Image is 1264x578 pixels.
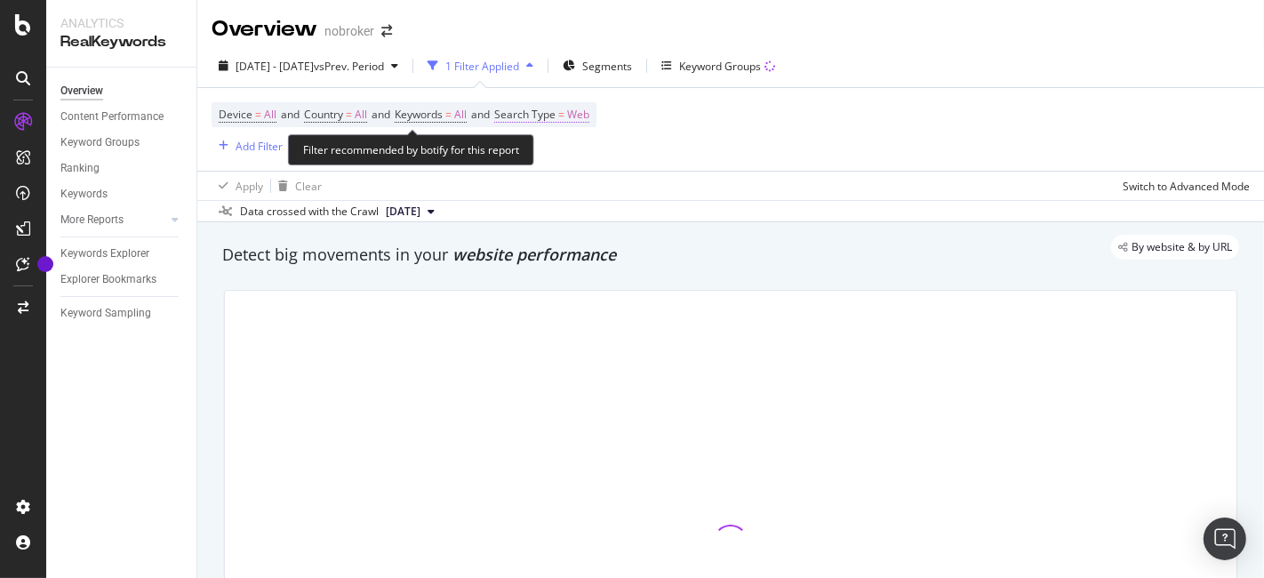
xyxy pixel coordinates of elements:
[1116,172,1250,200] button: Switch to Advanced Mode
[1132,242,1232,253] span: By website & by URL
[236,139,283,154] div: Add Filter
[60,245,149,263] div: Keywords Explorer
[60,32,182,52] div: RealKeywords
[386,204,420,220] span: 2025 Aug. 4th
[395,107,443,122] span: Keywords
[60,108,184,126] a: Content Performance
[1111,235,1239,260] div: legacy label
[60,82,103,100] div: Overview
[288,134,534,165] div: Filter recommended by botify for this report
[60,304,151,323] div: Keyword Sampling
[60,304,184,323] a: Keyword Sampling
[236,179,263,194] div: Apply
[60,82,184,100] a: Overview
[60,211,166,229] a: More Reports
[314,59,384,74] span: vs Prev. Period
[679,59,761,74] div: Keyword Groups
[379,201,442,222] button: [DATE]
[212,52,405,80] button: [DATE] - [DATE]vsPrev. Period
[558,107,564,122] span: =
[60,133,140,152] div: Keyword Groups
[60,270,184,289] a: Explorer Bookmarks
[381,25,392,37] div: arrow-right-arrow-left
[255,107,261,122] span: =
[60,159,184,178] a: Ranking
[295,179,322,194] div: Clear
[1123,179,1250,194] div: Switch to Advanced Mode
[60,14,182,32] div: Analytics
[264,102,276,127] span: All
[212,135,283,157] button: Add Filter
[212,172,263,200] button: Apply
[212,14,317,44] div: Overview
[240,204,379,220] div: Data crossed with the Crawl
[494,107,556,122] span: Search Type
[556,52,639,80] button: Segments
[60,245,184,263] a: Keywords Explorer
[281,107,300,122] span: and
[567,102,589,127] span: Web
[236,59,314,74] span: [DATE] - [DATE]
[271,172,322,200] button: Clear
[60,185,108,204] div: Keywords
[60,108,164,126] div: Content Performance
[60,270,156,289] div: Explorer Bookmarks
[445,59,519,74] div: 1 Filter Applied
[60,211,124,229] div: More Reports
[1204,518,1246,560] div: Open Intercom Messenger
[420,52,540,80] button: 1 Filter Applied
[60,159,100,178] div: Ranking
[471,107,490,122] span: and
[454,102,467,127] span: All
[445,107,452,122] span: =
[219,107,252,122] span: Device
[324,22,374,40] div: nobroker
[372,107,390,122] span: and
[60,133,184,152] a: Keyword Groups
[37,256,53,272] div: Tooltip anchor
[582,59,632,74] span: Segments
[60,185,184,204] a: Keywords
[346,107,352,122] span: =
[355,102,367,127] span: All
[654,52,782,80] button: Keyword Groups
[304,107,343,122] span: Country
